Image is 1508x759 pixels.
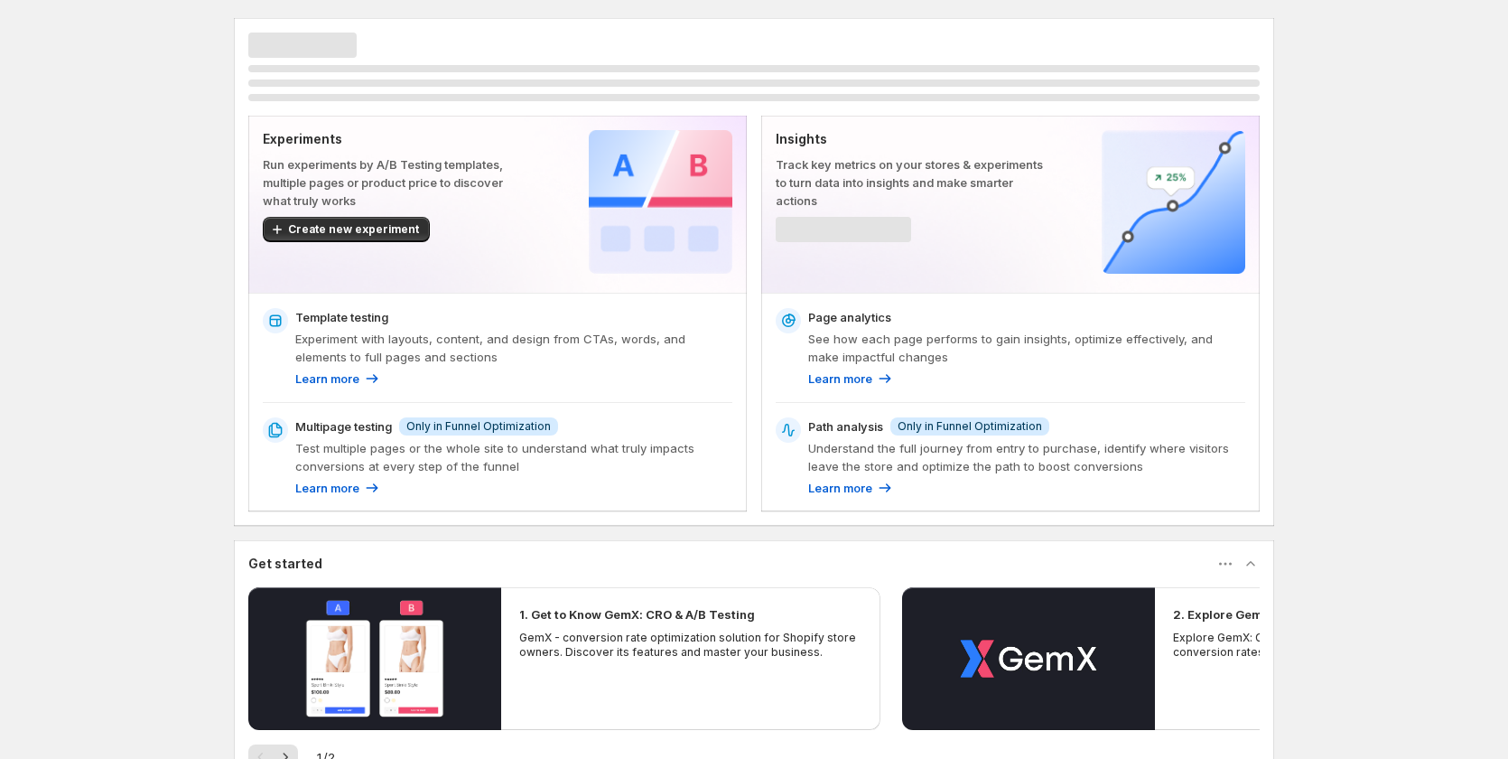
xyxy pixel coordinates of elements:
[898,419,1042,434] span: Only in Funnel Optimization
[295,479,359,497] p: Learn more
[295,439,732,475] p: Test multiple pages or the whole site to understand what truly impacts conversions at every step ...
[519,631,862,660] p: GemX - conversion rate optimization solution for Shopify store owners. Discover its features and ...
[808,308,891,326] p: Page analytics
[295,370,359,388] p: Learn more
[295,330,732,366] p: Experiment with layouts, content, and design from CTAs, words, and elements to full pages and sec...
[295,417,392,436] p: Multipage testing
[776,130,1044,148] p: Insights
[519,605,755,623] h2: 1. Get to Know GemX: CRO & A/B Testing
[808,370,872,388] p: Learn more
[295,308,388,326] p: Template testing
[295,370,381,388] a: Learn more
[406,419,551,434] span: Only in Funnel Optimization
[1173,605,1453,623] h2: 2. Explore GemX: CRO & A/B Testing Use Cases
[808,330,1245,366] p: See how each page performs to gain insights, optimize effectively, and make impactful changes
[263,130,531,148] p: Experiments
[248,555,322,573] h3: Get started
[808,479,872,497] p: Learn more
[288,222,419,237] span: Create new experiment
[295,479,381,497] a: Learn more
[263,217,430,242] button: Create new experiment
[808,479,894,497] a: Learn more
[263,155,531,210] p: Run experiments by A/B Testing templates, multiple pages or product price to discover what truly ...
[589,130,732,274] img: Experiments
[248,587,501,730] button: Play video
[902,587,1155,730] button: Play video
[808,417,883,436] p: Path analysis
[808,439,1245,475] p: Understand the full journey from entry to purchase, identify where visitors leave the store and o...
[1102,130,1245,274] img: Insights
[776,155,1044,210] p: Track key metrics on your stores & experiments to turn data into insights and make smarter actions
[808,370,894,388] a: Learn more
